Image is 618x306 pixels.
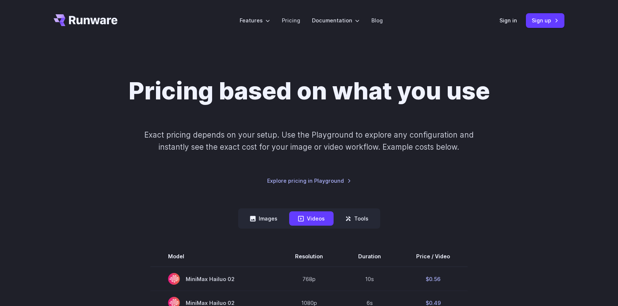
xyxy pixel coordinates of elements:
[499,16,517,25] a: Sign in
[277,246,341,267] th: Resolution
[371,16,383,25] a: Blog
[267,176,351,185] a: Explore pricing in Playground
[399,267,468,291] td: $0.56
[168,273,260,285] span: MiniMax Hailuo 02
[341,246,399,267] th: Duration
[526,13,564,28] a: Sign up
[128,76,490,105] h1: Pricing based on what you use
[341,267,399,291] td: 10s
[312,16,360,25] label: Documentation
[337,211,377,226] button: Tools
[240,16,270,25] label: Features
[150,246,277,267] th: Model
[289,211,334,226] button: Videos
[130,129,488,153] p: Exact pricing depends on your setup. Use the Playground to explore any configuration and instantl...
[399,246,468,267] th: Price / Video
[241,211,286,226] button: Images
[282,16,300,25] a: Pricing
[54,14,117,26] a: Go to /
[277,267,341,291] td: 768p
